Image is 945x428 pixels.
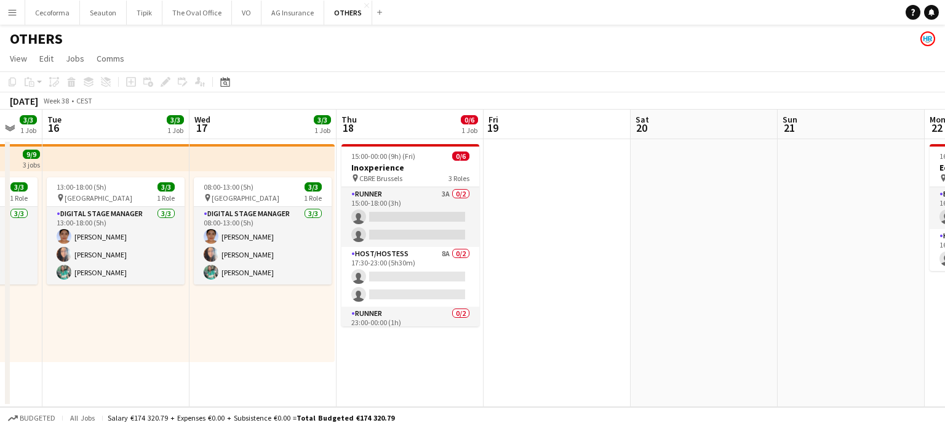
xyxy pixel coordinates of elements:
a: Comms [92,50,129,67]
button: Cecoforma [25,1,80,25]
span: Jobs [66,53,84,64]
button: Budgeted [6,411,57,425]
button: The Oval Office [162,1,232,25]
a: Edit [34,50,58,67]
span: Edit [39,53,54,64]
button: VO [232,1,261,25]
div: CEST [76,96,92,105]
h1: OTHERS [10,30,63,48]
app-user-avatar: HR Team [920,31,935,46]
a: View [5,50,32,67]
a: Jobs [61,50,89,67]
span: Budgeted [20,414,55,422]
button: Seauton [80,1,127,25]
span: Total Budgeted €174 320.79 [297,413,394,422]
div: Salary €174 320.79 + Expenses €0.00 + Subsistence €0.00 = [108,413,394,422]
span: Comms [97,53,124,64]
button: OTHERS [324,1,372,25]
span: View [10,53,27,64]
div: [DATE] [10,95,38,107]
button: AG Insurance [261,1,324,25]
button: Tipik [127,1,162,25]
span: All jobs [68,413,97,422]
